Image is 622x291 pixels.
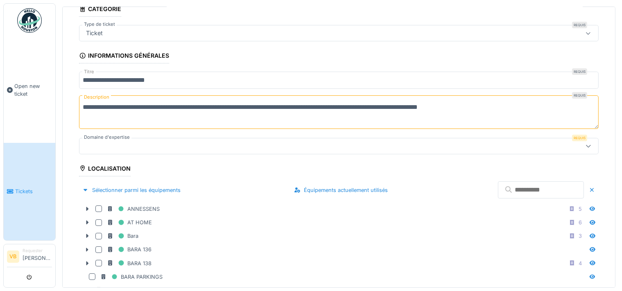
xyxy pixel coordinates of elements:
div: Requester [23,248,52,254]
div: Requis [572,68,587,75]
div: BARA 136 [107,244,152,255]
div: Catégorie [79,3,121,17]
a: Open new ticket [4,37,55,143]
span: Open new ticket [14,82,52,98]
div: Équipements actuellement utilisés [291,185,391,196]
label: Type de ticket [82,21,117,28]
div: Sélectionner parmi les équipements [79,185,184,196]
a: VB Requester[PERSON_NAME] [7,248,52,267]
div: Localisation [79,162,131,176]
div: BARA PARKINGS [100,272,163,282]
div: 3 [579,232,582,240]
a: Tickets [4,143,55,241]
div: Requis [572,22,587,28]
div: ANNESSENS [107,204,160,214]
span: Tickets [15,187,52,195]
div: 5 [579,205,582,213]
li: [PERSON_NAME] [23,248,52,265]
div: BARA 138 [107,258,152,268]
img: Badge_color-CXgf-gQk.svg [17,8,42,33]
div: 4 [579,259,582,267]
li: VB [7,250,19,263]
div: Informations générales [79,50,169,63]
div: Requis [572,92,587,99]
div: Requis [572,135,587,141]
label: Titre [82,68,96,75]
div: Bara [107,231,138,241]
label: Description [82,92,111,102]
label: Domaine d'expertise [82,134,131,141]
div: Ticket [83,29,106,38]
div: 6 [579,219,582,226]
div: AT HOME [107,217,152,228]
